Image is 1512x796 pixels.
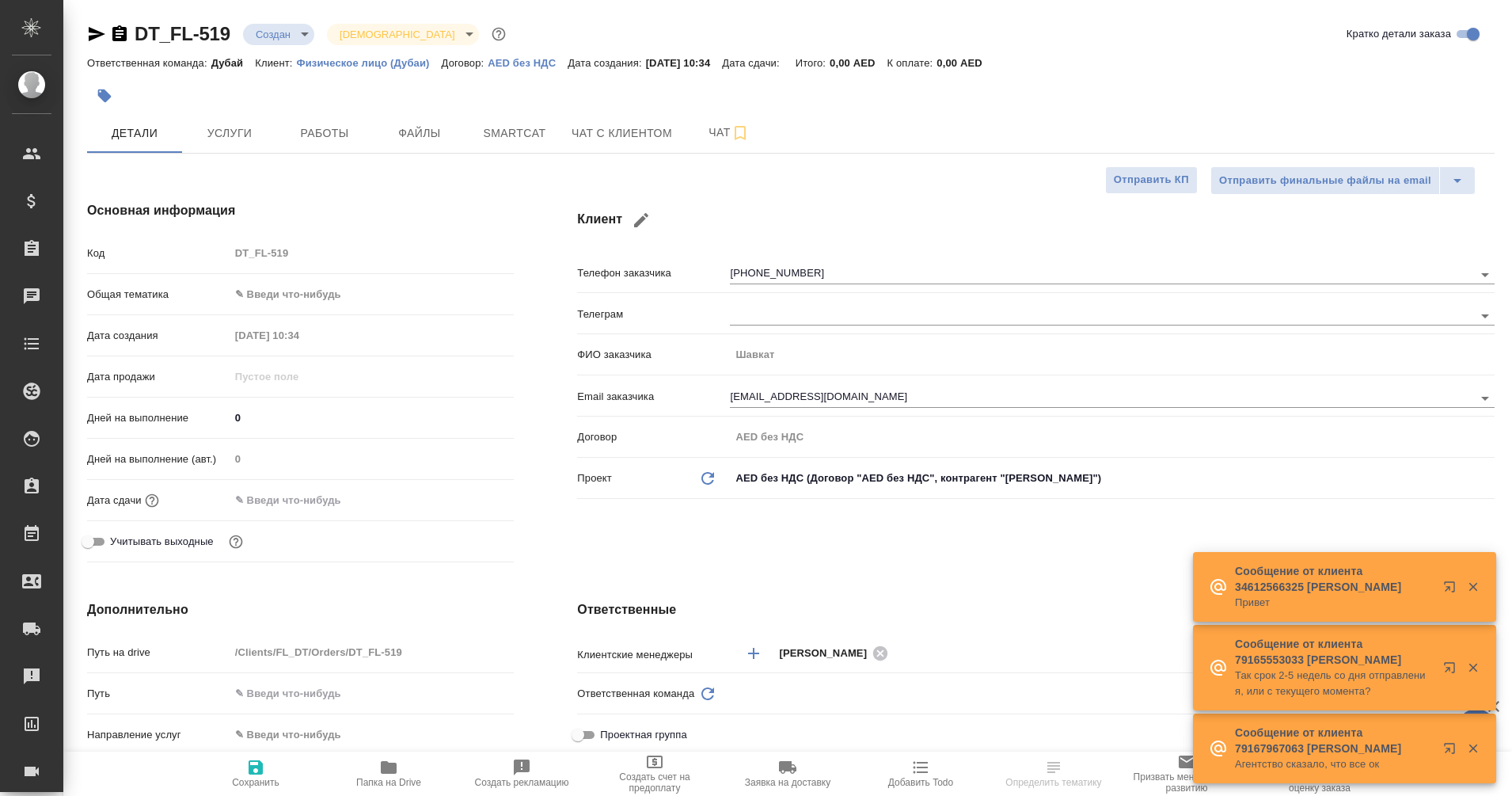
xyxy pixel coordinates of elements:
[87,25,106,44] button: Скопировать ссылку для ЯМессенджера
[779,646,876,661] span: [PERSON_NAME]
[887,57,937,69] p: К оплате:
[230,448,515,470] input: Пустое поле
[488,57,568,69] p: AED без НДС
[230,281,515,308] div: ✎ Введи что-нибудь
[779,643,893,663] div: [PERSON_NAME]
[1235,595,1433,611] p: Привет
[455,752,588,796] button: Создать рекламацию
[322,752,455,796] button: Папка на Drive
[1474,305,1496,327] button: Open
[230,324,368,347] input: Пустое поле
[1434,733,1472,771] button: Открыть в новой вкладке
[475,777,569,788] span: Создать рекламацию
[243,24,314,45] div: Создан
[987,752,1120,796] button: Определить тематику
[87,287,230,303] p: Общая тематика
[230,406,515,429] input: ✎ Введи что-нибудь
[572,124,672,143] span: Чат с клиентом
[335,28,459,41] button: [DEMOGRAPHIC_DATA]
[1235,636,1433,668] p: Сообщение от клиента 79165553033 [PERSON_NAME]
[1105,166,1198,194] button: Отправить КП
[382,124,458,143] span: Файлы
[87,78,122,113] button: Добавить тэг
[211,57,256,69] p: Дубай
[87,369,230,385] p: Дата продажи
[730,343,1495,366] input: Пустое поле
[327,24,478,45] div: Создан
[87,727,230,743] p: Направление услуг
[796,57,830,69] p: Итого:
[730,680,1495,707] div: ​
[830,57,887,69] p: 0,00 AED
[230,641,515,664] input: Пустое поле
[192,124,268,143] span: Услуги
[730,465,1495,492] div: AED без НДС (Договор "AED без НДС", контрагент "[PERSON_NAME]")
[745,777,830,788] span: Заявка на доставку
[87,686,230,702] p: Путь
[356,777,421,788] span: Папка на Drive
[888,777,953,788] span: Добавить Todo
[598,771,712,794] span: Создать счет на предоплату
[230,489,368,512] input: ✎ Введи что-нибудь
[1005,777,1101,788] span: Определить тематику
[230,682,515,705] input: ✎ Введи что-нибудь
[568,57,645,69] p: Дата создания:
[230,365,368,388] input: Пустое поле
[87,246,230,261] p: Код
[1235,725,1433,756] p: Сообщение от клиента 79167967063 [PERSON_NAME]
[1347,26,1451,42] span: Кратко детали заказа
[87,57,211,69] p: Ответственная команда:
[251,28,295,41] button: Создан
[488,24,509,44] button: Доп статусы указывают на важность/срочность заказа
[577,265,730,281] p: Телефон заказчика
[577,647,730,663] p: Клиентские менеджеры
[936,57,993,69] p: 0,00 AED
[1210,166,1440,195] button: Отправить финальные файлы на email
[1474,387,1496,409] button: Open
[1210,166,1476,195] div: split button
[1130,771,1244,794] span: Призвать менеджера по развитию
[1235,756,1433,772] p: Агентство сказало, что все ок
[1219,172,1431,190] span: Отправить финальные файлы на email
[477,124,553,143] span: Smartcat
[97,124,173,143] span: Детали
[731,124,750,143] svg: Подписаться
[287,124,363,143] span: Работы
[577,429,730,445] p: Договор
[577,686,694,702] p: Ответственная команда
[577,600,1495,619] h4: Ответственные
[1457,741,1489,756] button: Закрыть
[1474,264,1496,286] button: Open
[488,55,568,69] a: AED без НДС
[87,493,142,508] p: Дата сдачи
[255,57,296,69] p: Клиент:
[1120,752,1253,796] button: Призвать менеджера по развитию
[577,389,730,405] p: Email заказчика
[600,727,686,743] span: Проектная группа
[110,25,129,44] button: Скопировать ссылку
[87,328,230,344] p: Дата создания
[110,534,214,550] span: Учитывать выходные
[87,201,514,220] h4: Основная информация
[577,470,612,486] p: Проект
[646,57,723,69] p: [DATE] 10:34
[87,600,514,619] h4: Дополнительно
[230,242,515,265] input: Пустое поле
[721,752,854,796] button: Заявка на доставку
[735,634,773,672] button: Добавить менеджера
[1434,571,1472,609] button: Открыть в новой вкладке
[854,752,987,796] button: Добавить Todo
[1457,580,1489,594] button: Закрыть
[588,752,721,796] button: Создать счет на предоплату
[235,287,496,303] div: ✎ Введи что-нибудь
[1235,563,1433,595] p: Сообщение от клиента 34612566325 [PERSON_NAME]
[235,727,496,743] div: ✎ Введи что-нибудь
[297,55,442,69] a: Физическое лицо (Дубаи)
[1457,661,1489,675] button: Закрыть
[297,57,442,69] p: Физическое лицо (Дубаи)
[722,57,783,69] p: Дата сдачи:
[232,777,279,788] span: Сохранить
[87,645,230,661] p: Путь на drive
[189,752,322,796] button: Сохранить
[135,23,230,44] a: DT_FL-519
